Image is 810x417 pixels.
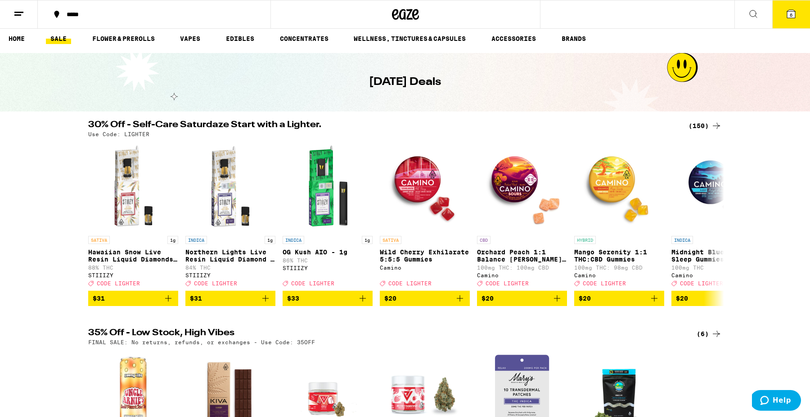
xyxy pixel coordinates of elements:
a: Open page for Midnight Blueberry 5:1 Sleep Gummies from Camino [671,142,761,291]
div: STIIIZY [283,265,373,271]
p: Use Code: LIGHTER [88,131,149,137]
div: STIIIZY [88,272,178,278]
img: Camino - Orchard Peach 1:1 Balance Sours Gummies [477,142,567,231]
img: STIIIZY - Northern Lights Live Resin Liquid Diamond - 1g [185,142,275,231]
span: $20 [384,295,396,302]
span: CODE LIGHTER [194,280,237,286]
button: 6 [772,0,810,28]
p: CBD [477,236,490,244]
p: HYBRID [574,236,596,244]
img: STIIIZY - Hawaiian Snow Live Resin Liquid Diamonds - 1g [88,142,178,231]
span: $20 [676,295,688,302]
a: Open page for Orchard Peach 1:1 Balance Sours Gummies from Camino [477,142,567,291]
a: FLOWER & PREROLLS [88,33,159,44]
p: FINAL SALE: No returns, refunds, or exchanges - Use Code: 35OFF [88,339,315,345]
img: Camino - Midnight Blueberry 5:1 Sleep Gummies [671,142,761,231]
span: $31 [190,295,202,302]
p: INDICA [283,236,304,244]
p: 1g [362,236,373,244]
p: INDICA [185,236,207,244]
span: $20 [481,295,494,302]
a: Open page for Wild Cherry Exhilarate 5:5:5 Gummies from Camino [380,142,470,291]
a: (6) [697,328,722,339]
a: HOME [4,33,29,44]
a: CONCENTRATES [275,33,333,44]
div: STIIIZY [185,272,275,278]
button: Add to bag [185,291,275,306]
span: CODE LIGHTER [291,280,334,286]
p: SATIVA [380,236,401,244]
div: Camino [574,272,664,278]
div: Camino [671,272,761,278]
p: Mango Serenity 1:1 THC:CBD Gummies [574,248,664,263]
span: CODE LIGHTER [583,280,626,286]
p: 84% THC [185,265,275,271]
button: Add to bag [283,291,373,306]
button: Add to bag [380,291,470,306]
a: ACCESSORIES [487,33,540,44]
button: Add to bag [671,291,761,306]
a: VAPES [175,33,205,44]
p: Midnight Blueberry 5:1 Sleep Gummies [671,248,761,263]
a: SALE [46,33,71,44]
a: WELLNESS, TINCTURES & CAPSULES [349,33,470,44]
p: 100mg THC: 98mg CBD [574,265,664,271]
p: 1g [167,236,178,244]
p: 100mg THC: 100mg CBD [477,265,567,271]
h1: [DATE] Deals [369,75,441,90]
a: Open page for Mango Serenity 1:1 THC:CBD Gummies from Camino [574,142,664,291]
button: Add to bag [88,291,178,306]
p: OG Kush AIO - 1g [283,248,373,256]
h2: 35% Off - Low Stock, High Vibes [88,328,678,339]
p: 88% THC [88,265,178,271]
button: BRANDS [557,33,590,44]
p: SATIVA [88,236,110,244]
img: Camino - Wild Cherry Exhilarate 5:5:5 Gummies [380,142,470,231]
span: CODE LIGHTER [388,280,432,286]
span: CODE LIGHTER [486,280,529,286]
p: 1g [265,236,275,244]
span: 6 [790,12,792,18]
p: 100mg THC [671,265,761,271]
div: Camino [477,272,567,278]
p: Wild Cherry Exhilarate 5:5:5 Gummies [380,248,470,263]
span: $31 [93,295,105,302]
button: Add to bag [477,291,567,306]
p: Hawaiian Snow Live Resin Liquid Diamonds - 1g [88,248,178,263]
h2: 30% Off - Self-Care Saturdaze Start with a Lighter. [88,120,678,131]
a: Open page for OG Kush AIO - 1g from STIIIZY [283,142,373,291]
div: Camino [380,265,470,271]
iframe: Opens a widget where you can find more information [752,390,801,413]
span: CODE LIGHTER [680,280,723,286]
img: Camino - Mango Serenity 1:1 THC:CBD Gummies [574,142,664,231]
a: EDIBLES [221,33,259,44]
span: $33 [287,295,299,302]
p: Northern Lights Live Resin Liquid Diamond - 1g [185,248,275,263]
button: Add to bag [574,291,664,306]
p: Orchard Peach 1:1 Balance [PERSON_NAME] Gummies [477,248,567,263]
a: (150) [688,120,722,131]
span: CODE LIGHTER [97,280,140,286]
p: INDICA [671,236,693,244]
img: STIIIZY - OG Kush AIO - 1g [283,142,373,231]
span: $20 [579,295,591,302]
a: Open page for Northern Lights Live Resin Liquid Diamond - 1g from STIIIZY [185,142,275,291]
p: 86% THC [283,257,373,263]
a: Open page for Hawaiian Snow Live Resin Liquid Diamonds - 1g from STIIIZY [88,142,178,291]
